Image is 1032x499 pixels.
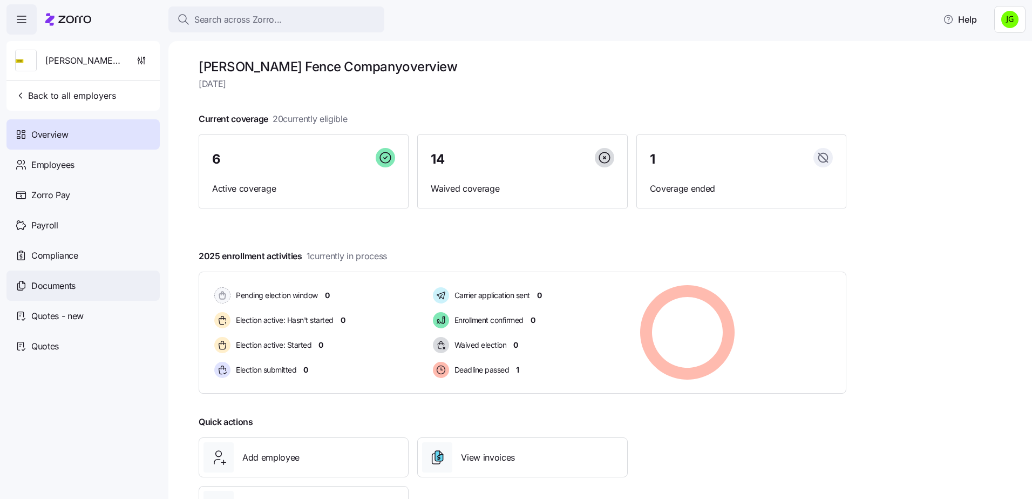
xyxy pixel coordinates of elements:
[341,315,345,326] span: 0
[31,158,74,172] span: Employees
[431,182,614,195] span: Waived coverage
[199,249,387,263] span: 2025 enrollment activities
[461,451,515,464] span: View invoices
[31,279,76,293] span: Documents
[943,13,977,26] span: Help
[16,50,36,72] img: Employer logo
[194,13,282,26] span: Search across Zorro...
[45,54,123,68] span: [PERSON_NAME] Fence Company
[212,153,221,166] span: 6
[15,89,116,102] span: Back to all employers
[531,315,535,326] span: 0
[451,315,524,326] span: Enrollment confirmed
[6,240,160,271] a: Compliance
[199,77,846,91] span: [DATE]
[303,365,308,375] span: 0
[6,119,160,150] a: Overview
[6,301,160,331] a: Quotes - new
[934,9,986,30] button: Help
[233,290,318,301] span: Pending election window
[516,365,519,375] span: 1
[6,331,160,361] a: Quotes
[233,340,311,350] span: Election active: Started
[6,150,160,180] a: Employees
[233,365,296,375] span: Election submitted
[325,290,330,301] span: 0
[199,415,253,429] span: Quick actions
[31,249,78,262] span: Compliance
[212,182,395,195] span: Active coverage
[11,85,120,106] button: Back to all employers
[318,340,323,350] span: 0
[513,340,518,350] span: 0
[431,153,444,166] span: 14
[6,210,160,240] a: Payroll
[31,340,59,353] span: Quotes
[6,180,160,210] a: Zorro Pay
[199,112,348,126] span: Current coverage
[31,188,70,202] span: Zorro Pay
[242,451,300,464] span: Add employee
[650,182,833,195] span: Coverage ended
[6,271,160,301] a: Documents
[31,128,68,141] span: Overview
[273,112,348,126] span: 20 currently eligible
[1001,11,1019,28] img: a4774ed6021b6d0ef619099e609a7ec5
[650,153,655,166] span: 1
[537,290,542,301] span: 0
[233,315,334,326] span: Election active: Hasn't started
[31,309,84,323] span: Quotes - new
[307,249,387,263] span: 1 currently in process
[451,365,510,375] span: Deadline passed
[451,290,530,301] span: Carrier application sent
[168,6,384,32] button: Search across Zorro...
[31,219,58,232] span: Payroll
[451,340,507,350] span: Waived election
[199,58,846,75] h1: [PERSON_NAME] Fence Company overview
